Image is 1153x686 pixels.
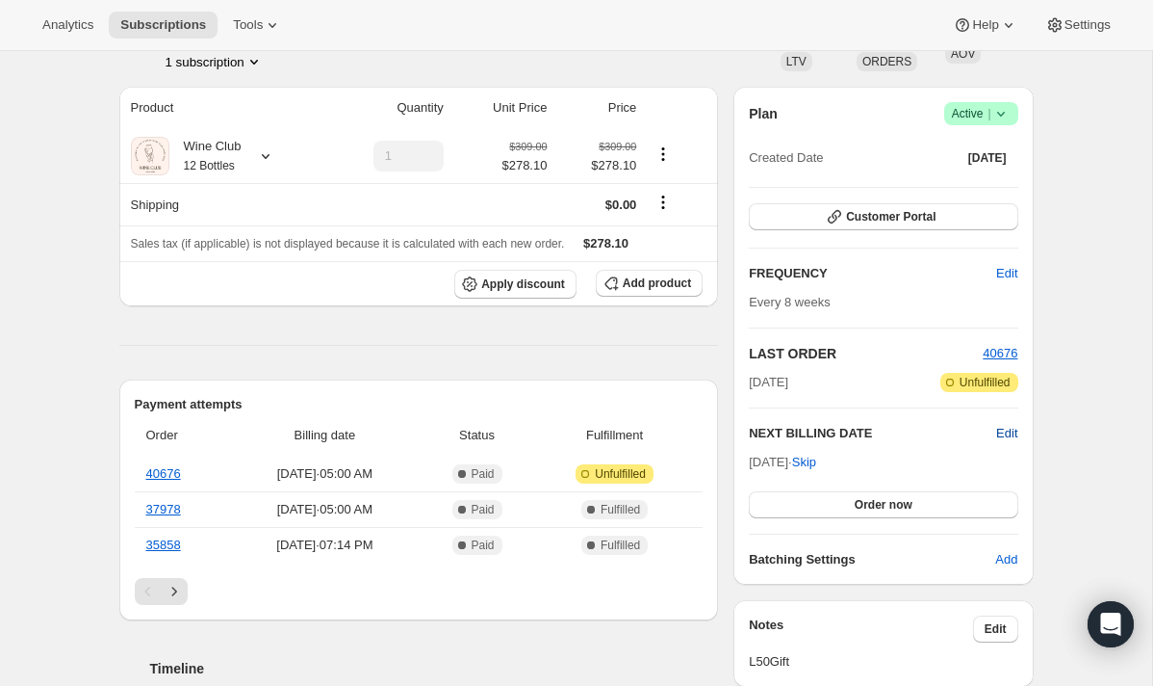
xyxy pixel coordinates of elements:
[150,659,719,678] h2: Timeline
[596,270,703,297] button: Add product
[749,455,816,469] span: [DATE] ·
[749,344,983,363] h2: LAST ORDER
[427,426,526,445] span: Status
[960,375,1011,390] span: Unfulfilled
[320,87,449,129] th: Quantity
[983,344,1017,363] button: 40676
[135,414,228,457] th: Order
[221,12,294,39] button: Tools
[983,346,1017,360] a: 40676
[146,502,181,516] a: 37978
[472,502,495,517] span: Paid
[233,17,263,33] span: Tools
[599,141,636,152] small: $309.00
[552,87,642,129] th: Price
[538,426,691,445] span: Fulfillment
[996,264,1017,283] span: Edit
[995,550,1017,569] span: Add
[973,616,1018,643] button: Edit
[472,466,495,482] span: Paid
[31,12,105,39] button: Analytics
[605,198,637,212] span: $0.00
[846,209,935,224] span: Customer Portal
[146,538,181,552] a: 35858
[987,106,990,121] span: |
[749,264,996,283] h2: FREQUENCY
[648,144,679,165] button: Product actions
[985,258,1029,289] button: Edit
[161,578,188,605] button: Next
[749,203,1017,230] button: Customer Portal
[941,12,1029,39] button: Help
[234,500,416,519] span: [DATE] · 05:00 AM
[169,137,242,175] div: Wine Club
[595,466,646,482] span: Unfulfilled
[131,137,169,175] img: product img
[951,47,975,61] span: AOV
[472,538,495,553] span: Paid
[968,150,1007,166] span: [DATE]
[1064,17,1111,33] span: Settings
[131,237,565,251] span: Sales tax (if applicable) is not displayed because it is calculated with each new order.
[749,295,831,309] span: Every 8 weeks
[601,538,640,553] span: Fulfilled
[454,270,576,299] button: Apply discount
[996,424,1017,443] button: Edit
[792,453,816,472] span: Skip
[166,52,264,71] button: Product actions
[501,156,547,175] span: $278.10
[583,236,628,251] span: $278.10
[786,55,807,68] span: LTV
[972,17,998,33] span: Help
[119,87,320,129] th: Product
[481,277,565,292] span: Apply discount
[135,578,704,605] nav: Pagination
[120,17,206,33] span: Subscriptions
[985,621,1007,637] span: Edit
[781,447,828,478] button: Skip
[601,502,640,517] span: Fulfilled
[984,544,1029,575] button: Add
[234,464,416,484] span: [DATE] · 05:00 AM
[862,55,911,68] span: ORDERS
[952,104,1011,123] span: Active
[749,104,778,123] h2: Plan
[146,466,181,481] a: 40676
[42,17,93,33] span: Analytics
[135,395,704,414] h2: Payment attempts
[558,156,636,175] span: $278.10
[749,652,1017,672] span: L50Gift
[749,616,973,643] h3: Notes
[449,87,553,129] th: Unit Price
[957,145,1018,171] button: [DATE]
[749,424,996,443] h2: NEXT BILLING DATE
[1034,12,1122,39] button: Settings
[1088,601,1134,647] div: Open Intercom Messenger
[234,426,416,445] span: Billing date
[623,276,691,291] span: Add product
[749,148,823,168] span: Created Date
[109,12,218,39] button: Subscriptions
[184,159,235,172] small: 12 Bottles
[648,192,679,213] button: Shipping actions
[749,550,995,569] h6: Batching Settings
[855,497,912,513] span: Order now
[234,536,416,555] span: [DATE] · 07:14 PM
[749,373,788,392] span: [DATE]
[509,141,547,152] small: $309.00
[119,183,320,225] th: Shipping
[749,491,1017,518] button: Order now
